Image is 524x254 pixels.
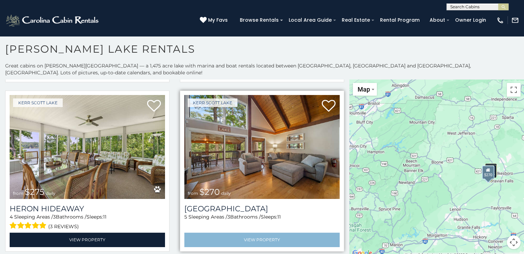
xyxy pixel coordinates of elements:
[377,15,423,25] a: Rental Program
[227,214,230,220] span: 3
[496,17,504,24] img: phone-regular-white.png
[452,15,490,25] a: Owner Login
[103,214,106,220] span: 11
[10,95,165,199] a: Heron Hideaway from $275 daily
[353,83,377,96] button: Change map style
[221,191,231,196] span: daily
[426,15,449,25] a: About
[482,165,494,179] div: $270
[511,17,519,24] img: mail-regular-white.png
[184,233,340,247] a: View Property
[507,83,521,97] button: Toggle fullscreen view
[236,15,282,25] a: Browse Rentals
[507,235,521,249] button: Map camera controls
[184,204,340,213] a: [GEOGRAPHIC_DATA]
[10,214,13,220] span: 4
[338,15,373,25] a: Real Estate
[13,98,63,107] a: Kerr Scott Lake
[184,95,340,199] img: Lake Hills Hideaway
[188,191,198,196] span: from
[184,214,187,220] span: 5
[285,15,335,25] a: Local Area Guide
[208,17,228,24] span: My Favs
[25,187,44,197] span: $275
[48,222,79,231] span: (3 reviews)
[5,13,101,27] img: White-1-2.png
[358,86,370,93] span: Map
[10,95,165,199] img: Heron Hideaway
[147,99,161,114] a: Add to favorites
[199,187,220,197] span: $270
[184,95,340,199] a: Lake Hills Hideaway from $270 daily
[46,191,55,196] span: daily
[184,204,340,213] h3: Lake Hills Hideaway
[322,99,336,114] a: Add to favorites
[10,204,165,213] a: Heron Hideaway
[53,214,56,220] span: 3
[188,98,237,107] a: Kerr Scott Lake
[277,214,281,220] span: 11
[485,163,496,176] div: $550
[200,17,229,24] a: My Favs
[13,191,23,196] span: from
[10,233,165,247] a: View Property
[184,213,340,231] div: Sleeping Areas / Bathrooms / Sleeps:
[10,213,165,231] div: Sleeping Areas / Bathrooms / Sleeps:
[484,165,496,178] div: $265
